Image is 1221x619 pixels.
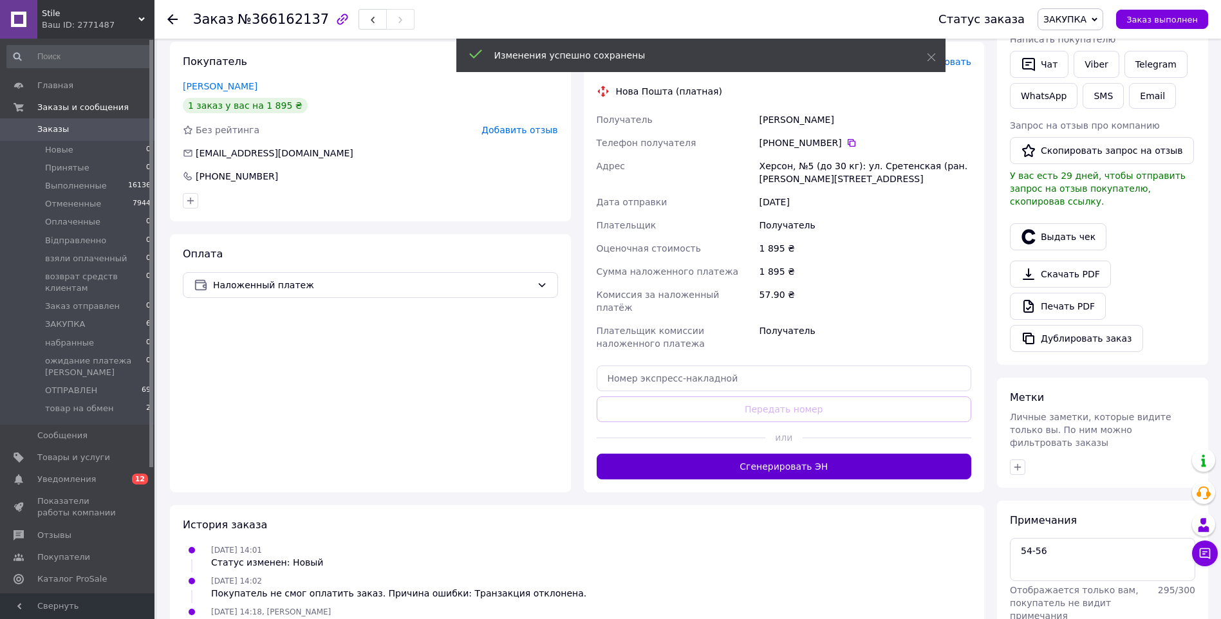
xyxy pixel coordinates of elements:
[37,124,69,135] span: Заказы
[183,519,267,531] span: История заказа
[1010,538,1195,580] textarea: 54-56
[597,115,653,125] span: Получатель
[37,452,110,463] span: Товары и услуги
[757,154,974,190] div: Херсон, №5 (до 30 кг): ул. Сретенская (ран. [PERSON_NAME][STREET_ADDRESS]
[146,216,151,228] span: 0
[146,337,151,349] span: 0
[211,556,323,569] div: Статус изменен: Новый
[1010,293,1106,320] a: Печать PDF
[757,283,974,319] div: 57.90 ₴
[1083,83,1124,109] button: SMS
[128,180,151,192] span: 16136
[1074,51,1119,78] a: Viber
[757,237,974,260] div: 1 895 ₴
[757,190,974,214] div: [DATE]
[37,495,119,519] span: Показатели работы компании
[597,243,702,254] span: Оценочная стоимость
[211,607,331,616] span: [DATE] 14:18, [PERSON_NAME]
[6,45,152,68] input: Поиск
[183,248,223,260] span: Оплата
[597,454,972,479] button: Сгенерировать ЭН
[37,573,107,585] span: Каталог ProSale
[757,260,974,283] div: 1 895 ₴
[45,198,101,210] span: Отмененные
[1010,34,1115,44] span: Написать покупателю
[133,198,151,210] span: 7944
[597,161,625,171] span: Адрес
[213,278,532,292] span: Наложенный платеж
[37,551,90,563] span: Покупатели
[238,12,329,27] span: №366162137
[45,385,97,396] span: ОТПРАВЛЕН
[45,180,107,192] span: Выполненные
[45,271,146,294] span: возврат средств клиентам
[45,300,120,312] span: Заказ отправлен
[146,355,151,378] span: 0
[196,125,259,135] span: Без рейтинга
[494,49,895,62] div: Изменения успешно сохранены
[183,81,257,91] a: [PERSON_NAME]
[211,577,262,586] span: [DATE] 14:02
[132,474,148,485] span: 12
[1158,585,1195,595] span: 295 / 300
[146,319,151,330] span: 6
[37,430,88,441] span: Сообщения
[45,337,94,349] span: набранные
[757,108,974,131] div: [PERSON_NAME]
[481,125,557,135] span: Добавить отзыв
[757,319,974,355] div: Получатель
[1010,223,1106,250] button: Выдать чек
[183,98,308,113] div: 1 заказ у вас на 1 895 ₴
[597,220,657,230] span: Плательщик
[37,474,96,485] span: Уведомления
[597,197,667,207] span: Дата отправки
[757,214,974,237] div: Получатель
[1010,325,1143,352] button: Дублировать заказ
[597,326,705,349] span: Плательщик комиссии наложенного платежа
[37,530,71,541] span: Отзывы
[1010,391,1044,403] span: Метки
[1010,261,1111,288] a: Скачать PDF
[183,55,247,68] span: Покупатель
[1010,514,1077,526] span: Примечания
[765,431,803,444] span: или
[42,19,154,31] div: Ваш ID: 2771487
[45,355,146,378] span: ожидание платежа [PERSON_NAME]
[211,587,586,600] div: Покупатель не смог оплатить заказ. Причина ошибки: Транзакция отклонена.
[1010,120,1160,131] span: Запрос на отзыв про компанию
[194,170,279,183] div: [PHONE_NUMBER]
[1043,14,1086,24] span: ЗАКУПКА
[1124,51,1188,78] a: Telegram
[1010,171,1186,207] span: У вас есть 29 дней, чтобы отправить запрос на отзыв покупателю, скопировав ссылку.
[193,12,234,27] span: Заказ
[146,300,151,312] span: 0
[1010,83,1077,109] a: WhatsApp
[146,253,151,264] span: 0
[211,546,262,555] span: [DATE] 14:01
[146,162,151,174] span: 0
[37,80,73,91] span: Главная
[146,235,151,246] span: 0
[45,162,89,174] span: Принятые
[938,13,1025,26] div: Статус заказа
[1010,51,1068,78] button: Чат
[1116,10,1208,29] button: Заказ выполнен
[1192,540,1218,566] button: Чат с покупателем
[45,253,127,264] span: взяли оплаченный
[45,403,113,414] span: товар на обмен
[1129,83,1176,109] button: Email
[196,148,353,158] span: [EMAIL_ADDRESS][DOMAIN_NAME]
[45,216,100,228] span: Оплаченные
[1010,412,1171,448] span: Личные заметки, которые видите только вы. По ним можно фильтровать заказы
[597,290,720,313] span: Комиссия за наложенный платёж
[760,136,971,149] div: [PHONE_NUMBER]
[613,85,725,98] div: Нова Пошта (платная)
[167,13,178,26] div: Вернуться назад
[146,144,151,156] span: 0
[45,319,85,330] span: ЗАКУПКА
[146,403,151,414] span: 2
[142,385,151,396] span: 69
[146,271,151,294] span: 0
[37,102,129,113] span: Заказы и сообщения
[597,266,739,277] span: Сумма наложенного платежа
